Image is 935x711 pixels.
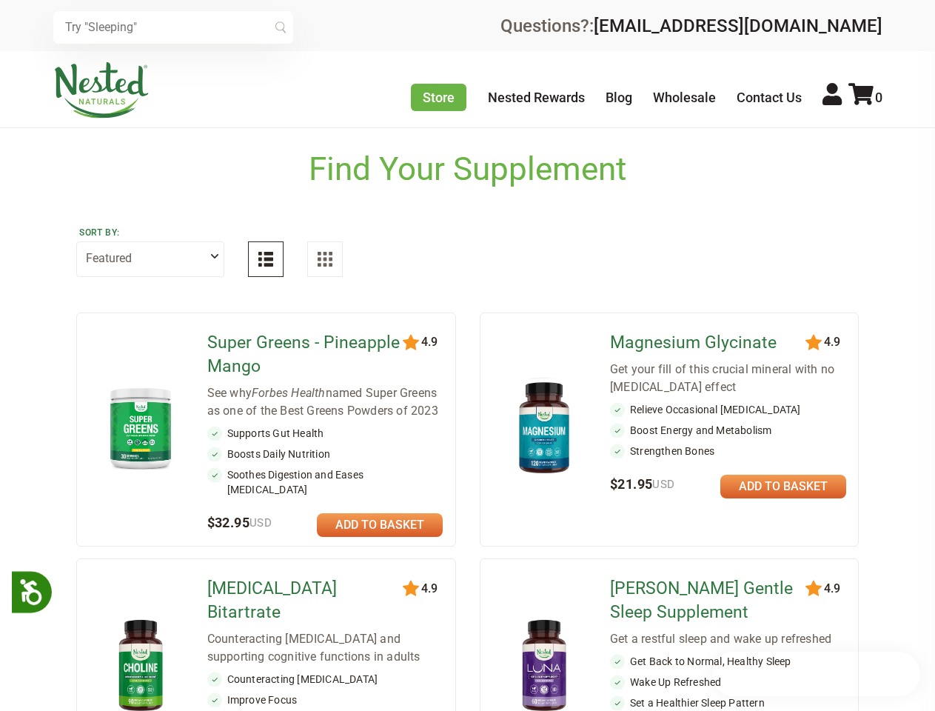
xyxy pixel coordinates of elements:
[207,426,443,441] li: Supports Gut Health
[652,478,674,491] span: USD
[848,90,882,105] a: 0
[504,375,584,480] img: Magnesium Glycinate
[610,476,675,492] span: $21.95
[610,361,846,396] div: Get your fill of this crucial mineral with no [MEDICAL_DATA] effect
[653,90,716,105] a: Wholesale
[207,692,443,707] li: Improve Focus
[207,672,443,687] li: Counteracting [MEDICAL_DATA]
[53,11,293,44] input: Try "Sleeping"
[875,90,882,105] span: 0
[610,423,846,438] li: Boost Energy and Metabolism
[610,695,846,710] li: Set a Healthier Sleep Pattern
[594,16,882,36] a: [EMAIL_ADDRESS][DOMAIN_NAME]
[610,654,846,669] li: Get Back to Normal, Healthy Sleep
[610,675,846,690] li: Wake Up Refreshed
[207,331,408,378] a: Super Greens - Pineapple Mango
[207,515,272,530] span: $32.95
[101,381,181,474] img: Super Greens - Pineapple Mango
[488,90,585,105] a: Nested Rewards
[207,467,443,497] li: Soothes Digestion and Eases [MEDICAL_DATA]
[737,90,802,105] a: Contact Us
[610,577,811,624] a: [PERSON_NAME] Gentle Sleep Supplement
[79,227,221,238] label: Sort by:
[258,252,273,267] img: List
[207,630,443,666] div: Counteracting [MEDICAL_DATA] and supporting cognitive functions in adults
[207,384,443,420] div: See why named Super Greens as one of the Best Greens Powders of 2023
[411,84,466,111] a: Store
[610,630,846,648] div: Get a restful sleep and wake up refreshed
[252,386,326,400] em: Forbes Health
[606,90,632,105] a: Blog
[53,62,150,118] img: Nested Naturals
[610,331,811,355] a: Magnesium Glycinate
[309,150,626,188] h1: Find Your Supplement
[500,17,882,35] div: Questions?:
[318,252,332,267] img: Grid
[207,577,408,624] a: [MEDICAL_DATA] Bitartrate
[712,652,920,696] iframe: Button to open loyalty program pop-up
[610,444,846,458] li: Strengthen Bones
[207,447,443,461] li: Boosts Daily Nutrition
[249,516,272,530] span: USD
[610,402,846,417] li: Relieve Occasional [MEDICAL_DATA]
